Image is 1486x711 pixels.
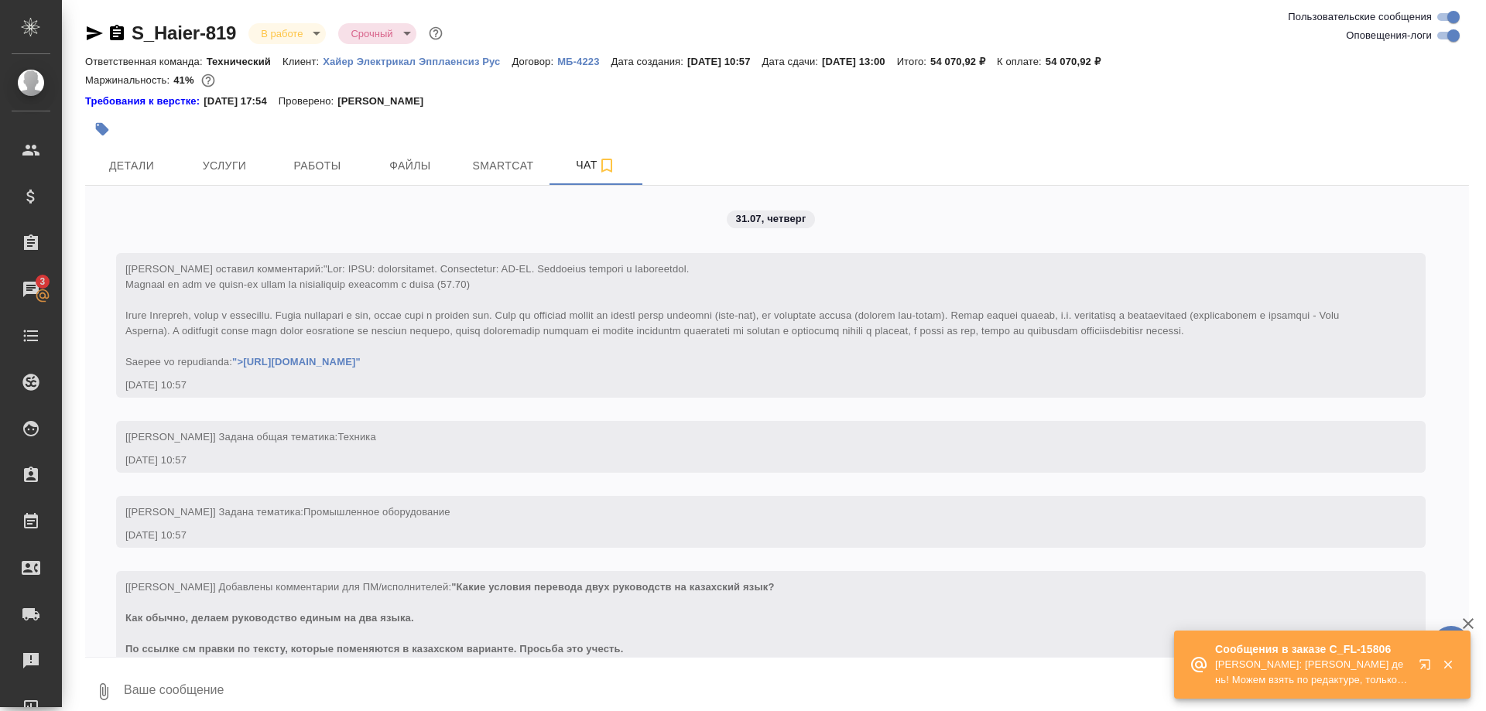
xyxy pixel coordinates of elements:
[1215,641,1409,657] p: Сообщения в заказе C_FL-15806
[930,56,997,67] p: 54 070,92 ₽
[337,94,435,109] p: [PERSON_NAME]
[822,56,897,67] p: [DATE] 13:00
[1288,9,1432,25] span: Пользовательские сообщения
[1432,626,1471,665] button: 🙏
[125,431,376,443] span: [[PERSON_NAME]] Задана общая тематика:
[4,270,58,309] a: 3
[207,56,282,67] p: Технический
[512,56,557,67] p: Договор:
[125,581,972,685] span: "Какие условия перевода двух руководств на казахский язык? Как обычно, делаем руководство единым ...
[338,23,416,44] div: В работе
[897,56,930,67] p: Итого:
[1346,28,1432,43] span: Оповещения-логи
[736,211,806,227] p: 31.07, четверг
[108,24,126,43] button: Скопировать ссылку
[85,112,119,146] button: Добавить тэг
[426,23,446,43] button: Доп статусы указывают на важность/срочность заказа
[1215,657,1409,688] p: [PERSON_NAME]: [PERSON_NAME] день! Можем взять по редактуре, только возможен где-то доперевод. На...
[256,27,307,40] button: В работе
[280,156,354,176] span: Работы
[30,274,54,289] span: 3
[248,23,326,44] div: В работе
[1046,56,1112,67] p: 54 070,92 ₽
[559,156,633,175] span: Чат
[125,506,450,518] span: [[PERSON_NAME]] Задана тематика:
[85,94,204,109] div: Нажми, чтобы открыть папку с инструкцией
[1409,649,1447,686] button: Открыть в новой вкладке
[687,56,762,67] p: [DATE] 10:57
[611,56,687,67] p: Дата создания:
[337,431,376,443] span: Техника
[85,24,104,43] button: Скопировать ссылку для ЯМессенджера
[282,56,323,67] p: Клиент:
[125,263,1342,367] span: "Lor: IPSU: dolorsitamet. Consectetur: AD-EL. Seddoeius tempori u laboreetdol. Magnaal en adm ve ...
[373,156,447,176] span: Файлы
[466,156,540,176] span: Smartcat
[323,56,512,67] p: Хайер Электрикал Эпплаенсиз Рус
[125,453,1371,468] div: [DATE] 10:57
[279,94,338,109] p: Проверено:
[125,378,1371,393] div: [DATE] 10:57
[125,528,1371,543] div: [DATE] 10:57
[346,27,397,40] button: Срочный
[762,56,822,67] p: Дата сдачи:
[94,156,169,176] span: Детали
[173,74,197,86] p: 41%
[187,156,262,176] span: Услуги
[557,54,611,67] a: МБ-4223
[997,56,1046,67] p: К оплате:
[132,22,236,43] a: S_Haier-819
[303,506,450,518] span: Промышленное оборудование
[125,581,972,685] span: [[PERSON_NAME]] Добавлены комментарии для ПМ/исполнителей:
[232,356,361,367] a: ">[URL][DOMAIN_NAME]"
[85,94,204,109] a: Требования к верстке:
[1432,658,1464,672] button: Закрыть
[204,94,279,109] p: [DATE] 17:54
[85,56,207,67] p: Ответственная команда:
[85,74,173,86] p: Маржинальность:
[323,54,512,67] a: Хайер Электрикал Эпплаенсиз Рус
[557,56,611,67] p: МБ-4223
[198,70,218,91] button: 26748.10 RUB;
[125,263,1342,367] span: [[PERSON_NAME] оставил комментарий:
